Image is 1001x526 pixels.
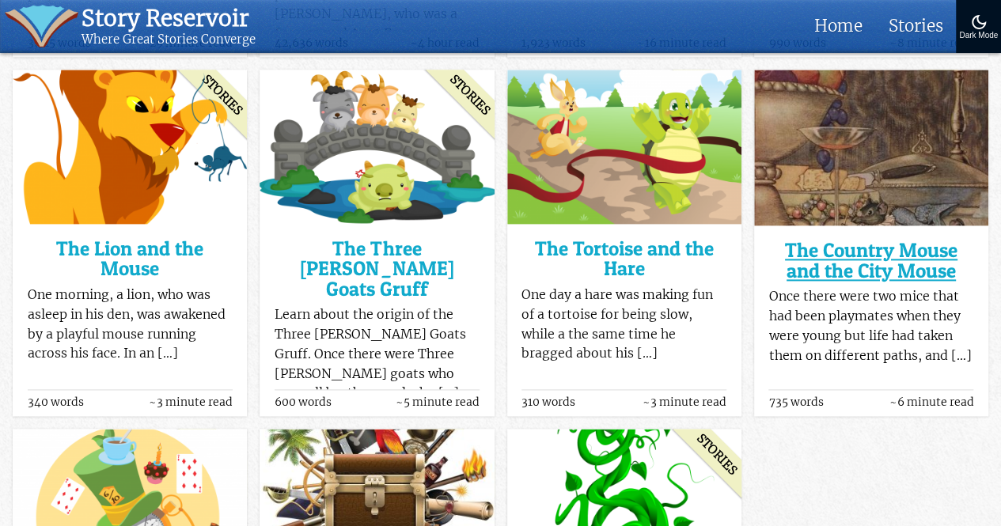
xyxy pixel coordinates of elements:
p: One day a hare was making fun of a tortoise for being slow, while a the same time he bragged abou... [521,286,726,364]
img: The Country Mouse and the City Mouse [754,70,988,225]
span: 340 words [28,396,84,408]
span: ~3 minute read [149,396,233,408]
p: One morning, a lion, who was asleep in his den, was awakened by a playful mouse running across hi... [28,286,233,364]
a: The Country Mouse and the City Mouse [768,240,973,281]
a: The Three [PERSON_NAME] Goats Gruff [275,239,480,299]
div: Dark Mode [959,32,998,40]
span: ~6 minute read [889,396,973,408]
div: Story Reservoir [82,5,256,32]
div: Where Great Stories Converge [82,32,256,47]
img: Turn On Dark Mode [969,13,988,32]
span: 600 words [275,396,332,408]
p: Learn about the origin of the Three [PERSON_NAME] Goats Gruff. Once there were Three [PERSON_NAME... [275,305,480,403]
span: ~3 minute read [643,396,726,408]
span: 735 words [768,396,823,408]
a: The Lion and the Mouse [28,239,233,279]
img: The Tortoise and the Hare [507,70,741,224]
span: 310 words [521,396,575,408]
img: The Lion and the Mouse [13,70,247,224]
img: icon of book with waver spilling out. [5,5,78,47]
span: ~5 minute read [396,396,480,408]
a: The Tortoise and the Hare [521,239,726,279]
p: Once there were two mice that had been playmates when they were young but life had taken them on ... [768,287,973,365]
img: The Three Billy Goats Gruff [260,70,494,224]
